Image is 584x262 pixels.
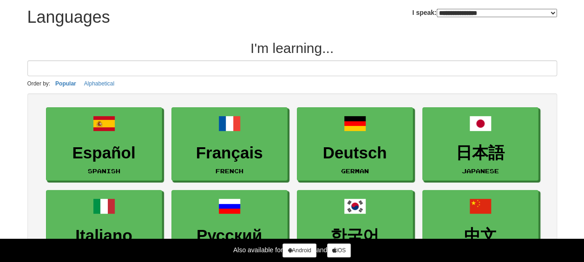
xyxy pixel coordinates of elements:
small: German [341,168,369,174]
a: DeutschGerman [297,107,413,181]
h1: Languages [27,8,110,26]
h3: Русский [177,227,282,245]
select: I speak: [437,9,557,17]
small: Spanish [88,168,120,174]
label: I speak: [412,8,557,17]
a: Android [282,243,316,257]
h3: 한국어 [302,227,408,245]
a: FrançaisFrench [171,107,288,181]
small: French [216,168,243,174]
a: 日本語Japanese [422,107,538,181]
button: Alphabetical [81,79,117,89]
h3: Español [51,144,157,162]
h3: 中文 [427,227,533,245]
h2: I'm learning... [27,40,557,56]
h3: 日本語 [427,144,533,162]
h3: Français [177,144,282,162]
h3: Italiano [51,227,157,245]
a: EspañolSpanish [46,107,162,181]
a: iOS [327,243,351,257]
button: Popular [52,79,79,89]
h3: Deutsch [302,144,408,162]
small: Japanese [462,168,499,174]
small: Order by: [27,80,51,87]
